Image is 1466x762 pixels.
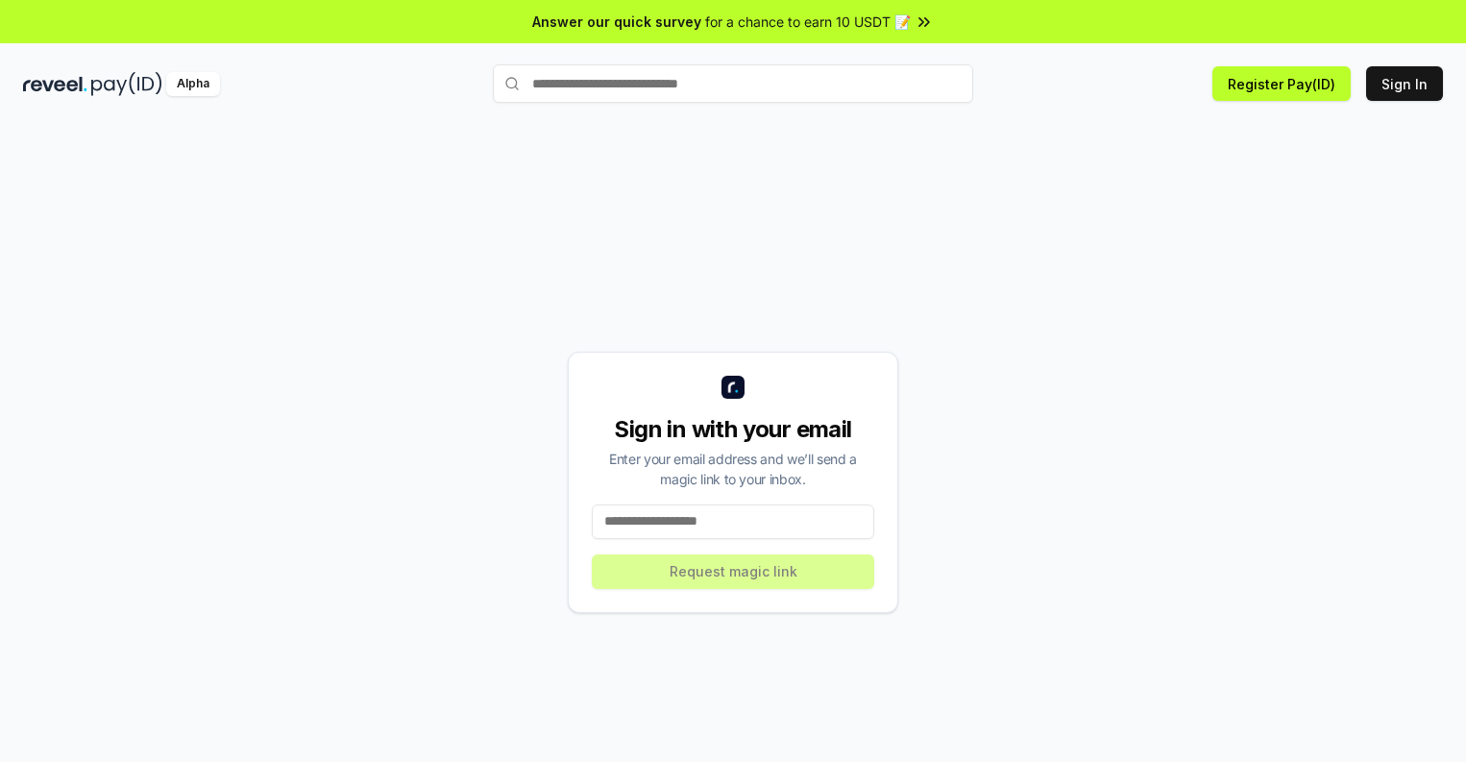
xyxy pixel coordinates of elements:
button: Register Pay(ID) [1212,66,1351,101]
span: for a chance to earn 10 USDT 📝 [705,12,911,32]
span: Answer our quick survey [532,12,701,32]
div: Sign in with your email [592,414,874,445]
button: Sign In [1366,66,1443,101]
div: Enter your email address and we’ll send a magic link to your inbox. [592,449,874,489]
img: logo_small [721,376,745,399]
img: reveel_dark [23,72,87,96]
img: pay_id [91,72,162,96]
div: Alpha [166,72,220,96]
